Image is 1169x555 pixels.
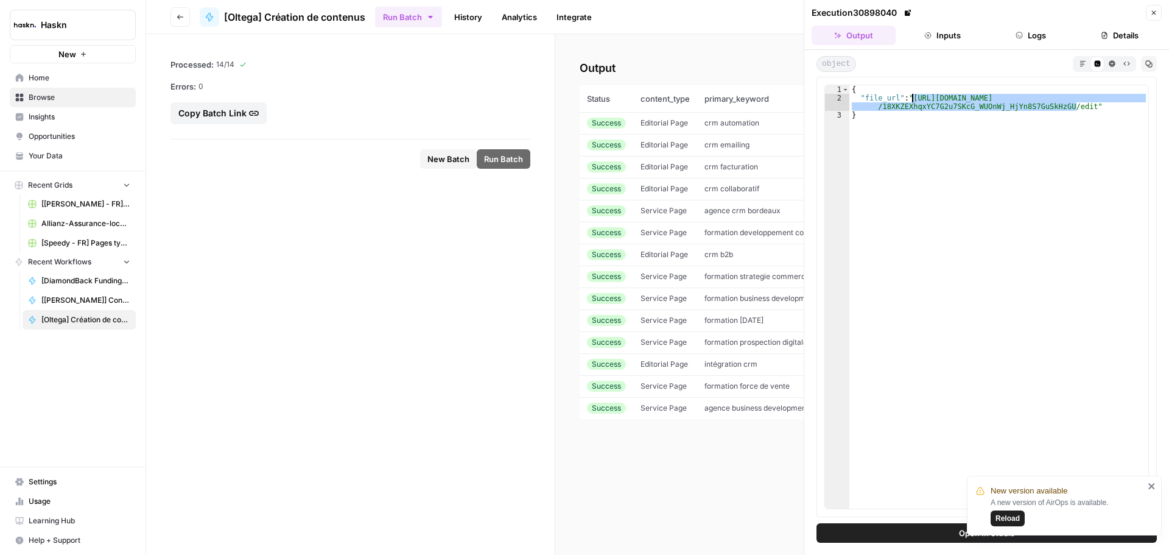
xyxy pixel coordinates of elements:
[991,485,1067,497] span: New version available
[224,10,365,24] span: [Oltega] Création de contenus
[587,249,626,260] div: Success
[959,527,1015,539] span: Open In Studio
[989,26,1073,45] button: Logs
[170,58,214,71] span: Processed:
[587,293,626,304] div: Success
[23,214,136,233] a: Allianz-Assurance-local v2 Grid
[41,275,130,286] span: [DiamondBack Funding] Page to create
[587,315,626,326] div: Success
[23,310,136,330] a: [Oltega] Création de contenus
[812,26,896,45] button: Output
[641,162,688,171] span: Editorial Page
[10,88,136,107] a: Browse
[170,80,530,93] div: 0
[10,127,136,146] a: Opportunities
[704,316,764,325] span: formation monday
[29,496,130,507] span: Usage
[29,535,130,546] span: Help + Support
[587,161,626,172] div: Success
[587,359,626,370] div: Success
[900,26,985,45] button: Inputs
[587,403,626,414] div: Success
[29,111,130,122] span: Insights
[10,472,136,492] a: Settings
[842,85,849,94] span: Toggle code folding, rows 1 through 3
[587,205,626,216] div: Success
[641,381,687,391] span: Service Page
[704,162,758,171] span: crm facturation
[29,72,130,83] span: Home
[704,294,816,303] span: formation business development
[10,45,136,63] button: New
[10,176,136,194] button: Recent Grids
[447,7,490,27] a: History
[200,7,365,27] a: [Oltega] Création de contenus
[816,56,856,72] span: object
[41,19,114,31] span: Haskn
[41,218,130,229] span: Allianz-Assurance-local v2 Grid
[704,250,733,259] span: crm b2b
[1148,481,1156,491] button: close
[23,291,136,310] a: [[PERSON_NAME]] Content Brief
[580,58,1145,78] h2: Output
[825,111,849,119] div: 3
[704,184,759,193] span: crm collaboratif
[587,227,626,238] div: Success
[10,511,136,531] a: Learning Hub
[704,118,759,127] span: crm automation
[704,359,757,369] span: intégration crm
[587,271,626,282] div: Success
[29,131,130,142] span: Opportunities
[816,523,1157,543] button: Open In Studio
[484,153,523,165] span: Run Batch
[587,337,626,348] div: Success
[216,59,234,70] span: 14 / 14
[697,85,844,112] th: primary_keyword
[641,206,687,215] span: Service Page
[587,183,626,194] div: Success
[704,228,837,237] span: formation developpement commercial
[41,238,130,249] span: [Speedy - FR] Pages type de pneu & prestation - 800 mots Grid
[641,250,688,259] span: Editorial Page
[641,403,687,412] span: Service Page
[41,314,130,325] span: [Oltega] Création de contenus
[641,338,687,347] span: Service Page
[825,85,849,94] div: 1
[641,294,687,303] span: Service Page
[587,140,626,150] div: Success
[1078,26,1162,45] button: Details
[704,206,781,215] span: agence crm bordeaux
[587,118,626,129] div: Success
[29,150,130,161] span: Your Data
[10,531,136,550] button: Help + Support
[10,10,136,40] button: Workspace: Haskn
[704,338,807,347] span: formation prospection digitale
[549,7,599,27] a: Integrate
[23,271,136,291] a: [DiamondBack Funding] Page to create
[29,476,130,487] span: Settings
[991,497,1144,526] div: A new version of AirOps is available.
[10,146,136,166] a: Your Data
[58,48,76,60] span: New
[704,381,790,391] span: formation force de vente
[641,184,688,193] span: Editorial Page
[641,118,688,127] span: Editorial Page
[825,94,849,111] div: 2
[704,403,809,412] span: agence business development
[170,102,267,124] button: Copy Batch Link
[704,140,749,149] span: crm emailing
[812,7,914,19] div: Execution 30898040
[420,149,477,169] button: New Batch
[28,256,91,267] span: Recent Workflows
[991,511,1025,526] button: Reload
[10,107,136,127] a: Insights
[41,199,130,210] span: [[PERSON_NAME] - FR] - page programme - 400 mots Grid
[641,272,687,281] span: Service Page
[641,140,688,149] span: Editorial Page
[178,107,259,119] div: Copy Batch Link
[10,253,136,271] button: Recent Workflows
[170,80,196,93] span: Errors:
[23,233,136,253] a: [Speedy - FR] Pages type de pneu & prestation - 800 mots Grid
[375,7,442,27] button: Run Batch
[633,85,697,112] th: content_type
